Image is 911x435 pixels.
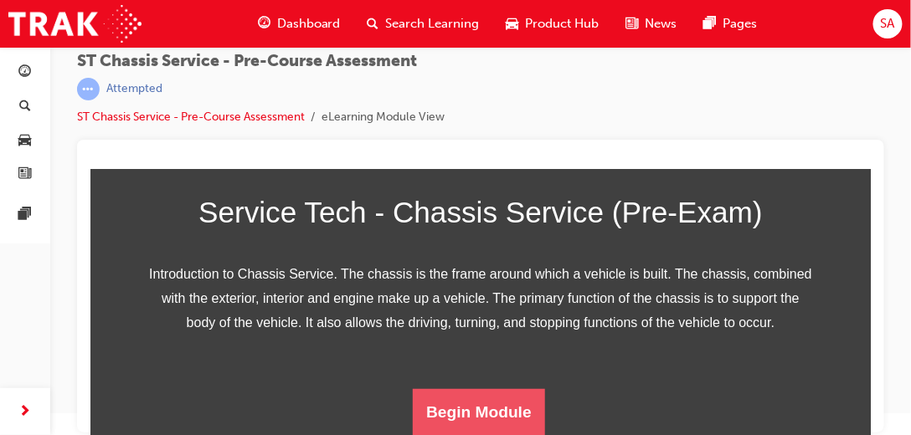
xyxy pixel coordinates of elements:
[19,207,32,223] span: pages-icon
[106,81,162,97] div: Attempted
[55,18,725,67] h1: Service Tech - Chassis Service (Pre-Exam)
[77,78,100,100] span: learningRecordVerb_ATTEMPT-icon
[19,133,32,148] span: car-icon
[704,13,717,34] span: pages-icon
[507,13,519,34] span: car-icon
[386,14,480,33] span: Search Learning
[8,5,142,43] img: Trak
[691,7,771,41] a: pages-iconPages
[77,52,445,71] span: ST Chassis Service - Pre-Course Assessment
[646,14,677,33] span: News
[526,14,600,33] span: Product Hub
[77,110,305,124] a: ST Chassis Service - Pre-Course Assessment
[322,108,445,127] li: eLearning Module View
[626,13,639,34] span: news-icon
[19,167,32,182] span: news-icon
[723,14,758,33] span: Pages
[19,65,32,80] span: guage-icon
[368,13,379,34] span: search-icon
[19,100,31,115] span: search-icon
[258,13,270,34] span: guage-icon
[881,14,895,33] span: SA
[873,9,903,38] button: SA
[55,93,725,165] p: Introduction to Chassis Service. The chassis is the frame around which a vehicle is built. The ch...
[493,7,613,41] a: car-iconProduct Hub
[244,7,354,41] a: guage-iconDashboard
[322,219,455,266] button: Begin Module
[354,7,493,41] a: search-iconSearch Learning
[19,402,32,422] span: next-icon
[613,7,691,41] a: news-iconNews
[277,14,341,33] span: Dashboard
